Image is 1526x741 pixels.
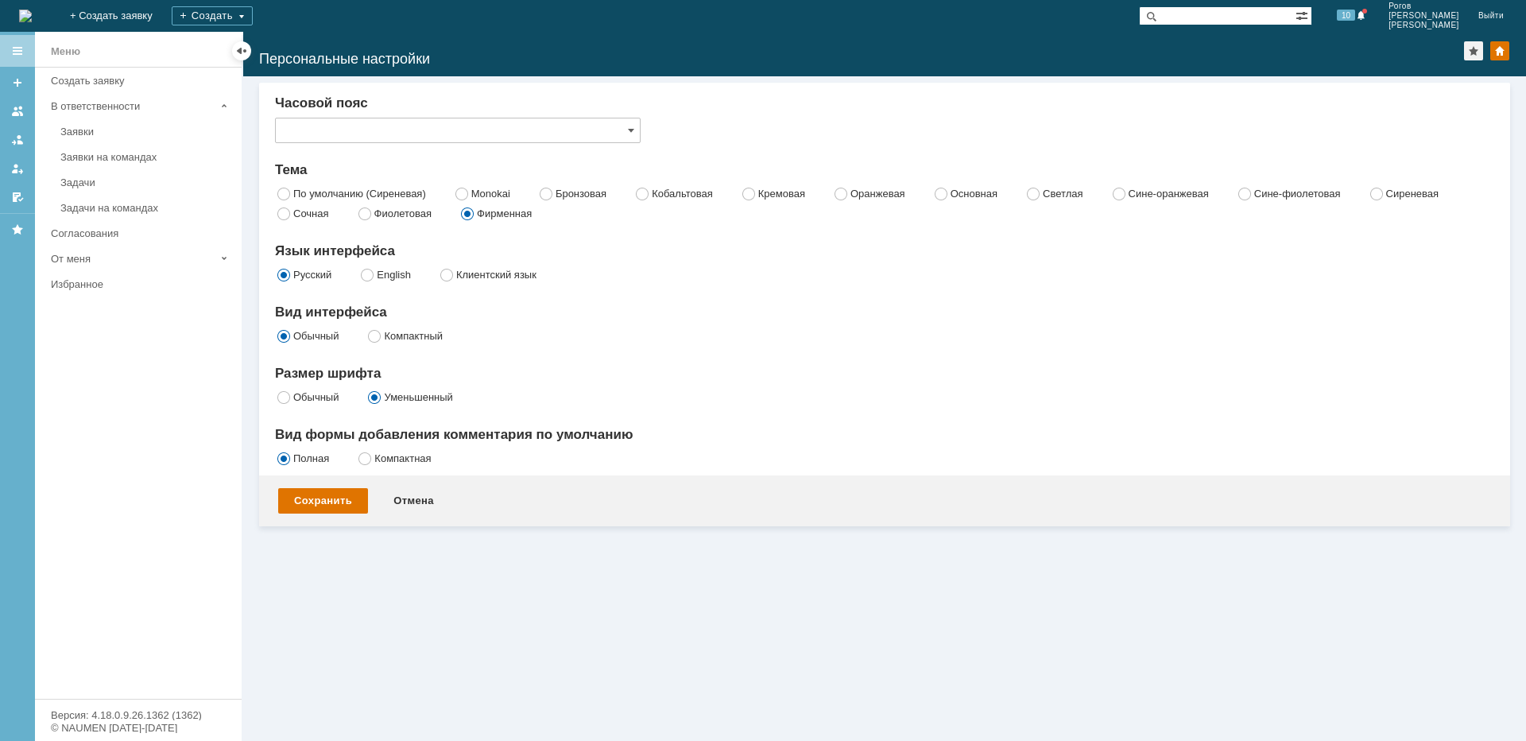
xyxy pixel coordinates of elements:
span: Часовой пояс [275,95,368,111]
label: Monokai [471,188,510,200]
label: Сине-оранжевая [1129,188,1209,200]
img: logo [19,10,32,22]
span: Вид интерфейса [275,305,387,320]
div: Персональные настройки [259,51,1464,67]
label: Фиолетовая [374,208,432,219]
label: Основная [951,188,997,200]
label: Обычный [293,391,339,403]
label: Обычный [293,330,339,342]
div: Избранное [51,278,215,290]
div: Версия: 4.18.0.9.26.1362 (1362) [51,710,226,720]
label: Сиреневая [1386,188,1439,200]
div: Скрыть меню [232,41,251,60]
label: Бронзовая [556,188,606,200]
span: Вид формы добавления комментария по умолчанию [275,427,633,442]
div: Задачи на командах [60,202,232,214]
div: Меню [51,42,80,61]
label: Клиентский язык [456,269,536,281]
div: Задачи [60,177,232,188]
label: English [377,269,411,281]
span: 10 [1337,10,1355,21]
div: Создать [172,6,253,25]
label: Сине-фиолетовая [1254,188,1341,200]
a: Задачи на командах [54,196,238,220]
span: Рогов [1389,2,1459,11]
a: Задачи [54,170,238,195]
a: Создать заявку [45,68,238,93]
label: Компактный [384,330,443,342]
span: Язык интерфейса [275,243,395,258]
div: Добавить в избранное [1464,41,1483,60]
label: Полная [293,452,329,464]
span: Тема [275,162,308,177]
div: © NAUMEN [DATE]-[DATE] [51,723,226,733]
div: Согласования [51,227,232,239]
div: Создать заявку [51,75,232,87]
label: Компактная [374,452,431,464]
label: Сочная [293,208,329,219]
label: По умолчанию (Сиреневая) [293,188,426,200]
div: Заявки на командах [60,151,232,163]
div: В ответственности [51,100,215,112]
a: Перейти на домашнюю страницу [19,10,32,22]
label: Фирменная [477,208,532,219]
label: Светлая [1043,188,1083,200]
label: Уменьшенный [384,391,452,403]
div: Изменить домашнюю страницу [1490,41,1509,60]
span: Расширенный поиск [1296,7,1311,22]
label: Оранжевая [850,188,905,200]
a: Заявки на командах [54,145,238,169]
a: Мои согласования [5,184,30,210]
label: Русский [293,269,331,281]
a: Заявки на командах [5,99,30,124]
label: Кобальтовая [652,188,713,200]
span: [PERSON_NAME] [1389,11,1459,21]
a: Заявки [54,119,238,144]
a: Заявки в моей ответственности [5,127,30,153]
span: Размер шрифта [275,366,381,381]
a: Согласования [45,221,238,246]
a: Мои заявки [5,156,30,181]
div: От меня [51,253,215,265]
div: Заявки [60,126,232,138]
a: Создать заявку [5,70,30,95]
span: [PERSON_NAME] [1389,21,1459,30]
label: Кремовая [758,188,805,200]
